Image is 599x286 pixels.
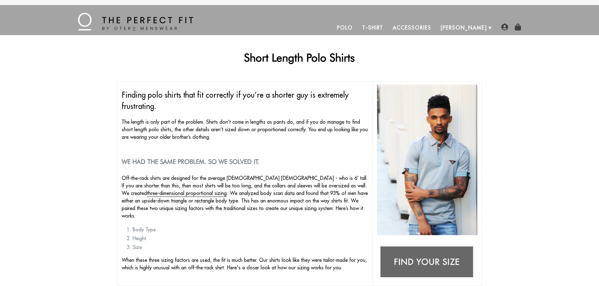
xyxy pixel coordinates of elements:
li: Size [133,243,368,251]
a: three-dimensional proportional sizing [147,190,227,197]
img: short length polo shirts [377,85,477,235]
img: Find your size: tshirts for short guys [377,243,477,282]
a: Polo [332,20,358,35]
img: The Perfect Fit - by Otero Menswear - Logo [78,13,193,30]
li: Body Type [133,226,368,233]
a: [PERSON_NAME] [436,20,492,35]
p: When these three sizing factors are used, the fit is much better. Our shirts look like they were ... [122,256,368,271]
img: shopping-bag-icon.png [514,24,521,30]
p: The length is only part of the problem. Shirts don’t come in lengths as pants do, and if you do m... [122,118,368,141]
li: Height [133,235,368,242]
a: T-Shirt [358,20,388,35]
span: Finding polo shirts that fit correctly if you’re a shorter guy is extremely frustrating. [122,90,349,111]
img: user-account-icon.png [501,24,508,30]
span: Off-the-rack shirts are designed for the average [DEMOGRAPHIC_DATA] [DEMOGRAPHIC_DATA] - who is 6... [122,175,368,219]
a: Accessories [388,20,436,35]
h1: Short Length Polo Shirts [117,51,482,64]
h2: We had the same problem. So we solved it. [122,158,368,165]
